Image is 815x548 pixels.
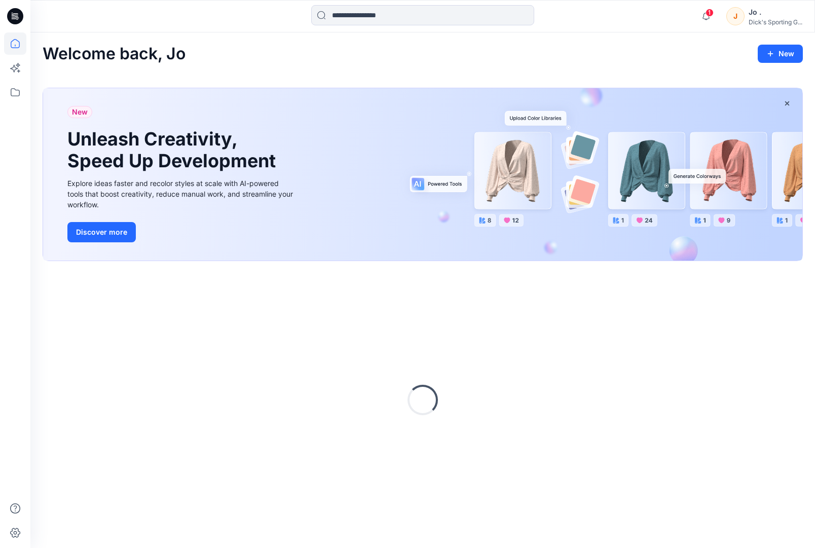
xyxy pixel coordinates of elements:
a: Discover more [67,222,295,242]
div: Dick's Sporting G... [749,18,802,26]
div: J [726,7,745,25]
h1: Unleash Creativity, Speed Up Development [67,128,280,172]
span: 1 [706,9,714,17]
div: Explore ideas faster and recolor styles at scale with AI-powered tools that boost creativity, red... [67,178,295,210]
span: New [72,106,88,118]
button: Discover more [67,222,136,242]
button: New [758,45,803,63]
div: Jo . [749,6,802,18]
h2: Welcome back, Jo [43,45,186,63]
